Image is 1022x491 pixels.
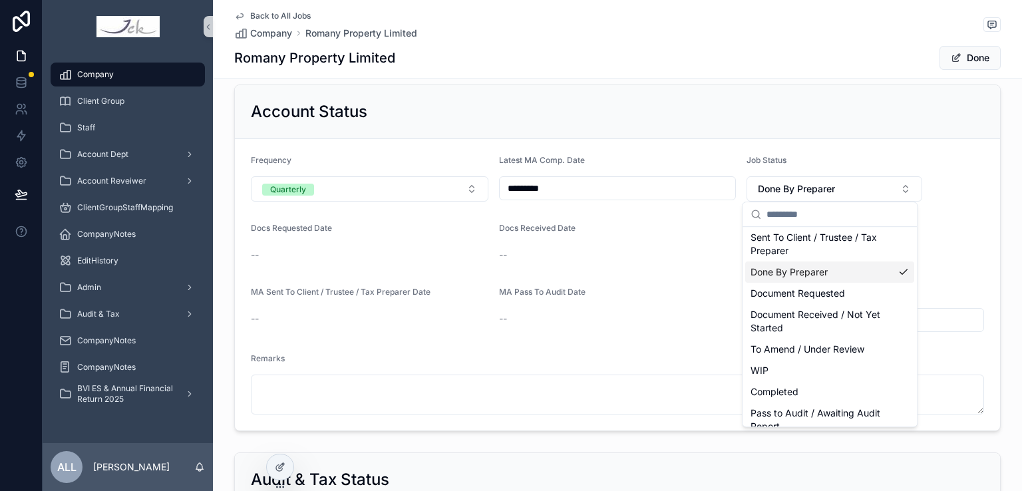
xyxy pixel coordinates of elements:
a: CompanyNotes [51,329,205,353]
span: Docs Received Date [499,223,576,233]
a: ClientGroupStaffMapping [51,196,205,220]
span: Docs Requested Date [251,223,332,233]
span: To Amend / Under Review [751,343,864,356]
a: EditHistory [51,249,205,273]
a: Client Group [51,89,205,113]
span: Account Reveiwer [77,176,146,186]
a: CompanyNotes [51,355,205,379]
span: Latest MA Comp. Date [499,155,585,165]
span: ALL [57,459,77,475]
a: Romany Property Limited [305,27,417,40]
span: Job Status [747,155,786,165]
span: Sent To Client / Trustee / Tax Preparer [751,231,893,257]
span: Completed [751,385,798,399]
span: -- [499,312,507,325]
h2: Audit & Tax Status [251,469,389,490]
span: Company [77,69,114,80]
img: App logo [96,16,160,37]
span: Done By Preparer [758,182,835,196]
span: WIP [751,364,768,377]
span: CompanyNotes [77,362,136,373]
span: Audit & Tax [77,309,120,319]
button: Select Button [747,176,922,202]
a: Company [234,27,292,40]
a: Staff [51,116,205,140]
span: -- [499,248,507,261]
span: Company [250,27,292,40]
span: Document Requested [751,287,845,300]
span: CompanyNotes [77,335,136,346]
h2: Account Status [251,101,367,122]
span: EditHistory [77,255,118,266]
span: -- [251,312,259,325]
h1: Romany Property Limited [234,49,395,67]
span: Client Group [77,96,124,106]
span: Document Received / Not Yet Started [751,308,893,335]
span: Frequency [251,155,291,165]
a: Back to All Jobs [234,11,311,21]
span: MA Sent To Client / Trustee / Tax Preparer Date [251,287,430,297]
a: Account Reveiwer [51,169,205,193]
button: Select Button [251,176,488,202]
span: Account Dept [77,149,128,160]
span: Back to All Jobs [250,11,311,21]
div: scrollable content [43,53,213,423]
span: MA Pass To Audit Date [499,287,586,297]
span: Remarks [251,353,285,363]
a: Account Dept [51,142,205,166]
span: Done By Preparer [751,265,828,279]
div: Suggestions [743,227,917,426]
a: BVI ES & Annual Financial Return 2025 [51,382,205,406]
a: CompanyNotes [51,222,205,246]
span: Admin [77,282,101,293]
p: [PERSON_NAME] [93,460,170,474]
span: Pass to Audit / Awaiting Audit Report [751,407,893,433]
span: CompanyNotes [77,229,136,240]
a: Company [51,63,205,86]
button: Done [939,46,1001,70]
span: -- [251,248,259,261]
div: Quarterly [270,184,306,196]
span: ClientGroupStaffMapping [77,202,173,213]
a: Audit & Tax [51,302,205,326]
a: Admin [51,275,205,299]
span: BVI ES & Annual Financial Return 2025 [77,383,174,405]
span: Staff [77,122,95,133]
